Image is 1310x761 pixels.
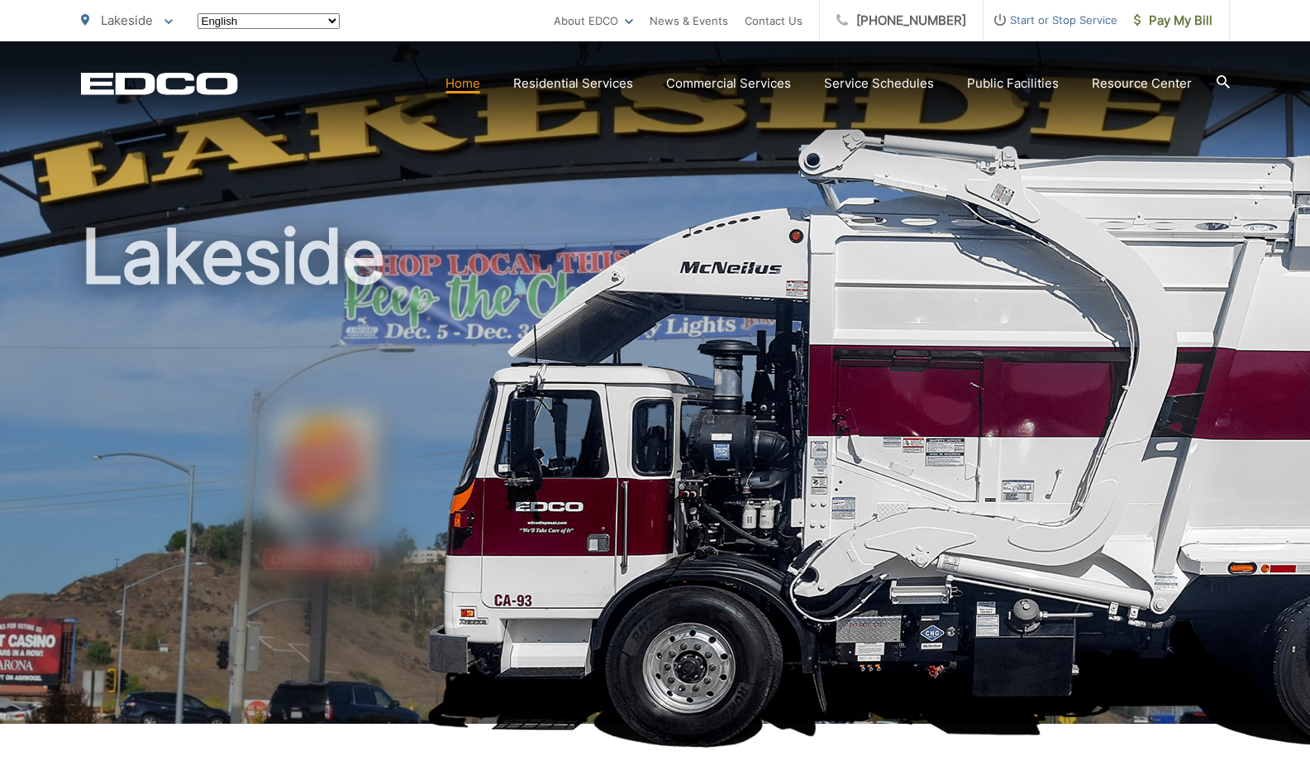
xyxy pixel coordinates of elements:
a: News & Events [650,11,728,31]
a: Commercial Services [666,74,791,93]
a: Resource Center [1092,74,1192,93]
a: Residential Services [513,74,633,93]
span: Pay My Bill [1134,11,1212,31]
select: Select a language [198,13,340,29]
span: Lakeside [101,12,153,28]
a: Public Facilities [967,74,1059,93]
h1: Lakeside [81,215,1230,739]
a: Contact Us [745,11,803,31]
a: Service Schedules [824,74,934,93]
a: EDCD logo. Return to the homepage. [81,72,238,95]
a: About EDCO [554,11,633,31]
a: Home [445,74,480,93]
